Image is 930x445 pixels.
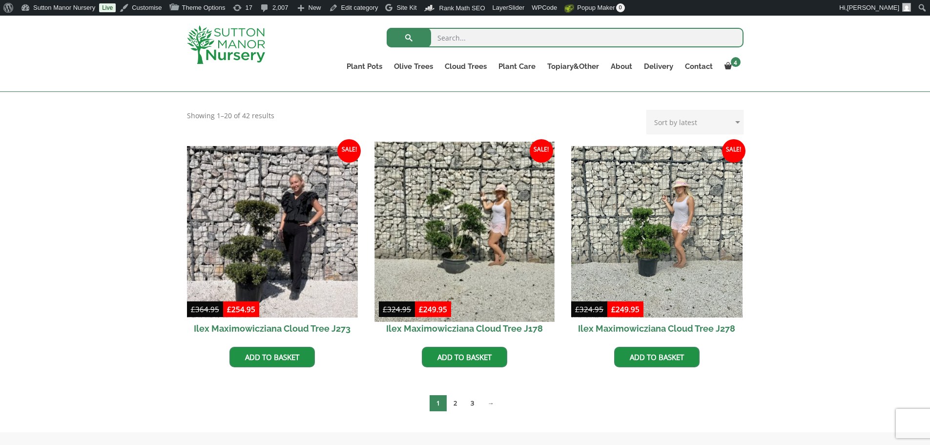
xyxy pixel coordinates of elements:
select: Shop order [646,110,744,134]
span: Sale! [722,139,745,163]
span: £ [383,304,387,314]
span: Rank Math SEO [439,4,485,12]
bdi: 364.95 [191,304,219,314]
bdi: 254.95 [227,304,255,314]
a: → [481,395,501,411]
p: Showing 1–20 of 42 results [187,110,274,122]
a: Plant Pots [341,60,388,73]
span: £ [575,304,579,314]
a: Topiary&Other [541,60,605,73]
span: Sale! [530,139,553,163]
img: Ilex Maximowicziana Cloud Tree J278 [571,146,743,318]
a: Plant Care [493,60,541,73]
a: Page 2 [447,395,464,411]
span: Page 1 [430,395,447,411]
a: Sale! Ilex Maximowicziana Cloud Tree J273 [187,146,358,339]
a: Delivery [638,60,679,73]
span: Site Kit [396,4,416,11]
span: 0 [616,3,625,12]
span: 4 [731,57,741,67]
span: £ [419,304,423,314]
bdi: 249.95 [611,304,640,314]
a: Page 3 [464,395,481,411]
img: Ilex Maximowicziana Cloud Tree J273 [187,146,358,318]
img: Ilex Maximowicziana Cloud Tree J178 [375,142,555,321]
img: logo [187,25,265,64]
span: Sale! [337,139,361,163]
a: Olive Trees [388,60,439,73]
a: Add to basket: “Ilex Maximowicziana Cloud Tree J278” [614,347,700,367]
bdi: 249.95 [419,304,447,314]
a: Add to basket: “Ilex Maximowicziana Cloud Tree J273” [229,347,315,367]
a: Add to basket: “Ilex Maximowicziana Cloud Tree J178” [422,347,507,367]
a: Sale! Ilex Maximowicziana Cloud Tree J278 [571,146,743,339]
span: £ [191,304,195,314]
a: Sale! Ilex Maximowicziana Cloud Tree J178 [379,146,550,339]
a: Cloud Trees [439,60,493,73]
span: £ [227,304,231,314]
h2: Ilex Maximowicziana Cloud Tree J278 [571,318,743,339]
h2: Ilex Maximowicziana Cloud Tree J273 [187,318,358,339]
h2: Ilex Maximowicziana Cloud Tree J178 [379,318,550,339]
a: Live [99,3,116,12]
input: Search... [387,28,744,47]
a: 4 [719,60,744,73]
a: About [605,60,638,73]
bdi: 324.95 [383,304,411,314]
bdi: 324.95 [575,304,603,314]
a: Contact [679,60,719,73]
span: £ [611,304,616,314]
nav: Product Pagination [187,395,744,415]
span: [PERSON_NAME] [847,4,899,11]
